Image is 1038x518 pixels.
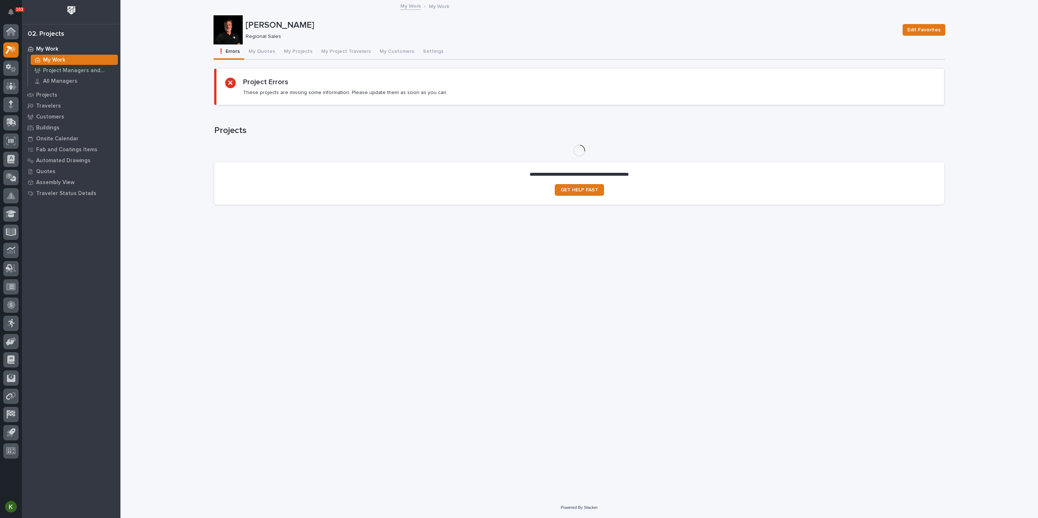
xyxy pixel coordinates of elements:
button: My Project Travelers [317,44,375,60]
a: My Work [400,1,421,10]
p: Quotes [36,168,55,175]
h1: Projects [214,125,944,136]
a: Automated Drawings [22,155,120,166]
a: Project Managers and Engineers [28,65,120,75]
p: All Managers [43,78,77,85]
p: Assembly View [36,179,74,186]
button: ❗ Errors [214,44,244,60]
p: Automated Drawings [36,157,91,164]
p: Regional Sales [246,34,894,40]
a: Fab and Coatings Items [22,144,120,155]
p: Traveler Status Details [36,190,96,197]
p: Onsite Calendar [36,136,78,142]
p: Customers [36,114,64,120]
p: Travelers [36,103,61,109]
p: Project Managers and Engineers [43,67,115,74]
button: users-avatar [3,499,19,514]
a: Customers [22,111,120,122]
a: All Managers [28,76,120,86]
p: These projects are missing some information. Please update them as soon as you can. [243,89,447,96]
button: Settings [419,44,448,60]
a: My Work [28,55,120,65]
a: Projects [22,89,120,100]
div: Notifications103 [9,9,19,20]
p: My Work [429,2,449,10]
a: Travelers [22,100,120,111]
div: 02. Projects [28,30,64,38]
img: Workspace Logo [65,4,78,17]
span: GET HELP FAST [561,187,598,192]
button: My Projects [280,44,317,60]
button: My Customers [375,44,419,60]
p: My Work [36,46,58,52]
p: [PERSON_NAME] [246,20,897,31]
a: Powered By Stacker [561,505,597,510]
a: Assembly View [22,177,120,188]
p: Projects [36,92,57,98]
a: Buildings [22,122,120,133]
p: My Work [43,57,65,63]
a: GET HELP FAST [555,184,604,196]
span: Edit Favorites [907,26,941,34]
button: Edit Favorites [903,24,945,36]
a: My Work [22,43,120,54]
p: Buildings [36,125,59,131]
h2: Project Errors [243,78,288,86]
a: Quotes [22,166,120,177]
button: My Quotes [244,44,280,60]
p: Fab and Coatings Items [36,147,97,153]
p: 103 [16,7,23,12]
a: Onsite Calendar [22,133,120,144]
a: Traveler Status Details [22,188,120,199]
button: Notifications [3,4,19,20]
